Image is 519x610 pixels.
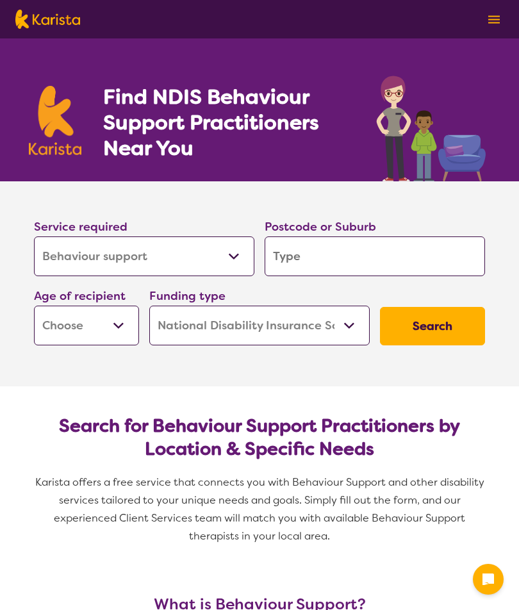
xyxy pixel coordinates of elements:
[34,219,128,235] label: Service required
[380,307,485,345] button: Search
[488,15,500,24] img: menu
[373,69,490,181] img: behaviour-support
[103,84,351,161] h1: Find NDIS Behaviour Support Practitioners Near You
[149,288,226,304] label: Funding type
[29,474,490,545] p: Karista offers a free service that connects you with Behaviour Support and other disability servi...
[29,86,81,155] img: Karista logo
[15,10,80,29] img: Karista logo
[44,415,475,461] h2: Search for Behaviour Support Practitioners by Location & Specific Needs
[265,219,376,235] label: Postcode or Suburb
[265,236,485,276] input: Type
[34,288,126,304] label: Age of recipient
